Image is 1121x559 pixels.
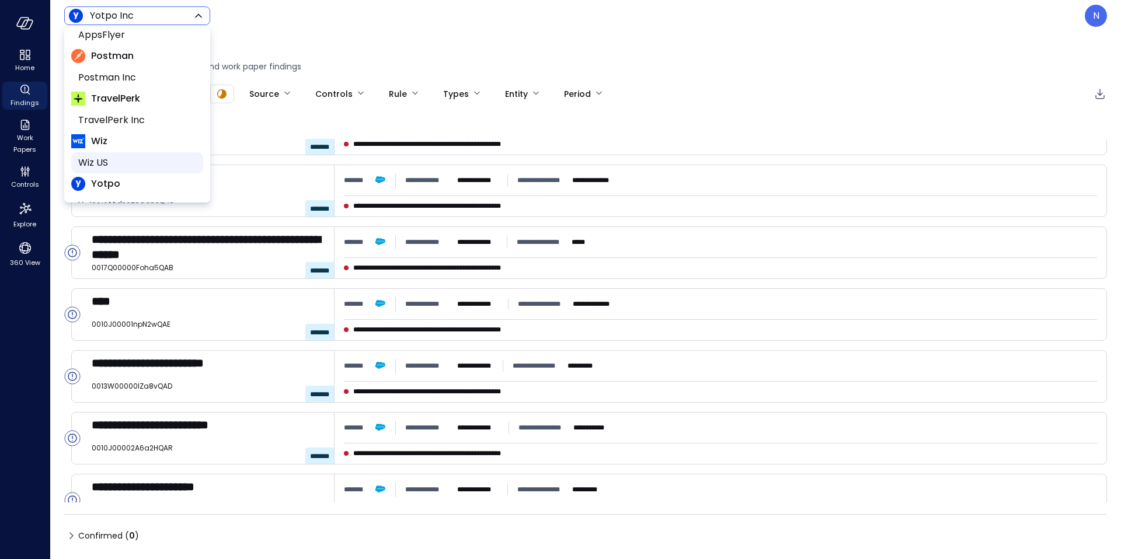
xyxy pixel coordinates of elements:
[91,134,107,148] span: Wiz
[71,25,203,46] li: AppsFlyer
[78,198,194,212] span: Yotpo Ltd
[71,134,85,148] img: Wiz
[91,49,134,63] span: Postman
[71,92,85,106] img: TravelPerk
[78,71,194,85] span: Postman Inc
[71,195,203,216] li: Yotpo Ltd
[71,177,85,191] img: Yotpo
[71,152,203,173] li: Wiz US
[71,67,203,88] li: Postman Inc
[71,49,85,63] img: Postman
[91,177,120,191] span: Yotpo
[71,110,203,131] li: TravelPerk Inc
[78,28,194,42] span: AppsFlyer
[78,156,194,170] span: Wiz US
[91,92,140,106] span: TravelPerk
[78,113,194,127] span: TravelPerk Inc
